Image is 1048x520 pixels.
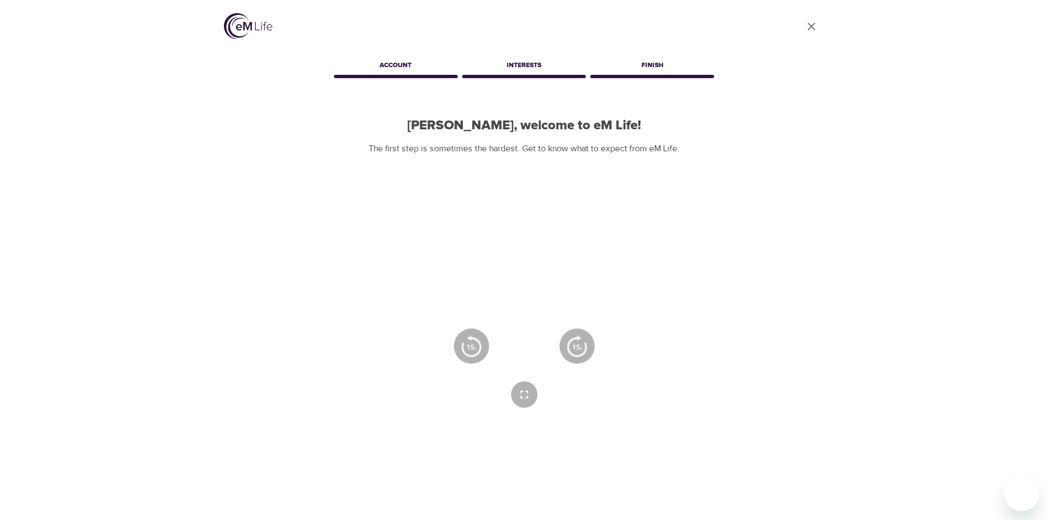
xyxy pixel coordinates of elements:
p: The first step is sometimes the hardest. Get to know what to expect from eM Life. [224,143,825,155]
img: logo [224,13,272,39]
h2: [PERSON_NAME], welcome to eM Life! [224,118,825,134]
a: close [798,13,825,40]
img: 15s_next.svg [566,335,588,357]
iframe: Button to launch messaging window [1004,476,1039,511]
img: 15s_prev.svg [460,335,482,357]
